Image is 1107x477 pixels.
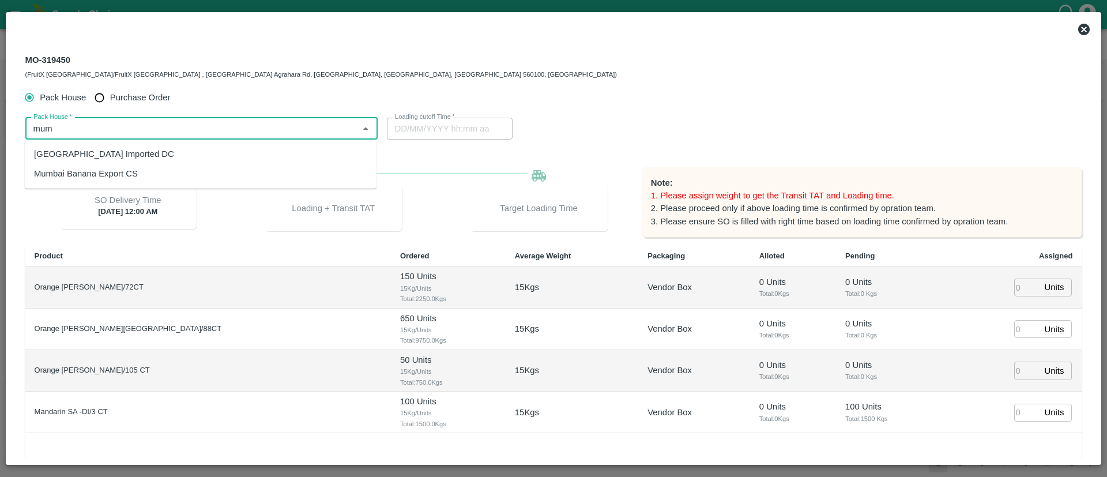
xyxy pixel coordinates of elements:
[515,406,539,419] p: 15 Kgs
[1039,251,1073,260] b: Assigned
[1014,404,1040,422] input: 0
[845,251,875,260] b: Pending
[845,371,935,382] span: Total: 0 Kgs
[400,325,496,335] span: 15 Kg/Units
[515,281,539,294] p: 15 Kgs
[500,202,578,215] p: Target Loading Time
[400,335,496,345] span: Total: 9750.0 Kgs
[400,294,496,304] span: Total: 2250.0 Kgs
[651,215,1073,228] p: 3. Please ensure SO is filled with right time based on loading time confirmed by opration team.
[651,202,1073,215] p: 2. Please proceed only if above loading time is confirmed by opration team.
[25,266,391,308] td: Orange [PERSON_NAME]/72CT
[759,414,827,424] span: Total: 0 Kgs
[59,183,197,229] div: [DATE] 12:00 AM
[33,112,72,122] label: Pack House
[532,167,546,181] img: Loading
[1014,362,1040,380] input: 0
[1045,406,1064,419] p: Units
[400,270,496,283] p: 150 Units
[40,91,86,104] span: Pack House
[759,276,827,288] p: 0 Units
[759,400,827,413] p: 0 Units
[845,288,935,299] span: Total: 0 Kgs
[845,330,935,340] span: Total: 0 Kgs
[400,366,496,377] span: 15 Kg/Units
[1045,365,1064,377] p: Units
[25,350,391,392] td: Orange [PERSON_NAME]/105 CT
[647,322,692,335] p: Vendor Box
[759,330,827,340] span: Total: 0 Kgs
[647,364,692,377] p: Vendor Box
[29,121,355,136] input: Select Pack House
[95,194,161,206] p: SO Delivery Time
[110,91,171,104] span: Purchase Order
[651,178,673,187] b: Note:
[1045,323,1064,336] p: Units
[845,400,935,413] p: 100 Units
[647,281,692,294] p: Vendor Box
[400,354,496,366] p: 50 Units
[34,148,174,160] div: [GEOGRAPHIC_DATA] Imported DC
[647,406,692,419] p: Vendor Box
[292,202,375,215] p: Loading + Transit TAT
[759,317,827,330] p: 0 Units
[845,414,935,424] span: Total: 1500 Kgs
[515,364,539,377] p: 15 Kgs
[515,322,539,335] p: 15 Kgs
[845,359,935,371] p: 0 Units
[400,408,496,418] span: 15 Kg/Units
[759,359,827,371] p: 0 Units
[400,251,430,260] b: Ordered
[647,251,685,260] b: Packaging
[759,251,785,260] b: Alloted
[25,52,617,80] div: MO-319450
[25,309,391,350] td: Orange [PERSON_NAME][GEOGRAPHIC_DATA]/88CT
[34,167,138,180] div: Mumbai Banana Export CS
[845,276,935,288] p: 0 Units
[387,118,504,140] input: Choose date
[400,419,496,429] span: Total: 1500.0 Kgs
[1014,320,1040,338] input: 0
[515,251,571,260] b: Average Weight
[25,392,391,433] td: Mandarin SA -DI/3 CT
[400,312,496,325] p: 650 Units
[759,288,827,299] span: Total: 0 Kgs
[25,67,617,80] div: (FruitX [GEOGRAPHIC_DATA]/FruitX [GEOGRAPHIC_DATA] , [GEOGRAPHIC_DATA] Agrahara Rd, [GEOGRAPHIC_D...
[35,251,63,260] b: Product
[1014,279,1040,296] input: 0
[400,377,496,388] span: Total: 750.0 Kgs
[1045,281,1064,294] p: Units
[400,395,496,408] p: 100 Units
[651,189,1073,202] p: 1. Please assign weight to get the Transit TAT and Loading time.
[759,371,827,382] span: Total: 0 Kgs
[845,317,935,330] p: 0 Units
[400,283,496,294] span: 15 Kg/Units
[358,121,373,136] button: Close
[395,112,455,122] label: Loading cutoff Time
